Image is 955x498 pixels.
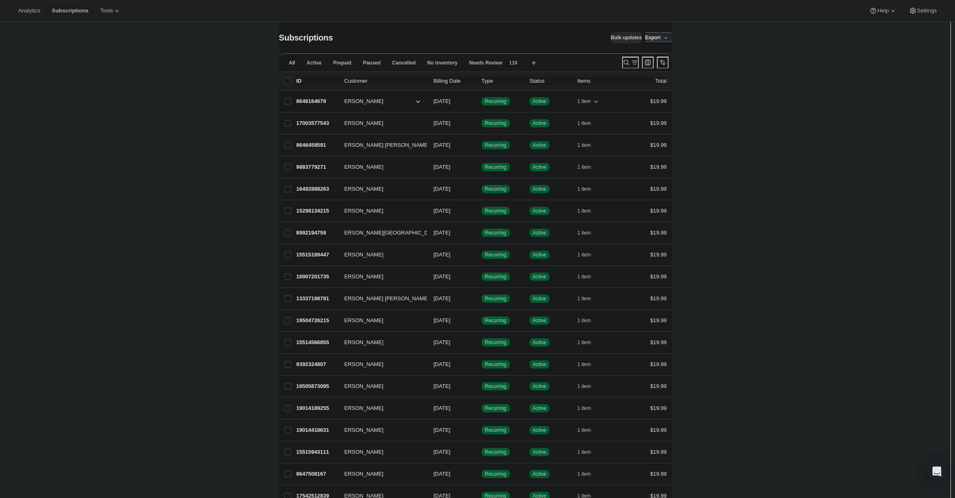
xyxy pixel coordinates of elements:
div: Open Intercom Messenger [927,462,947,481]
span: Recurring [485,120,506,127]
span: Active [533,251,547,258]
span: [PERSON_NAME] [339,163,384,171]
span: 1 item [578,230,591,236]
button: [PERSON_NAME] [339,467,422,481]
span: [DATE] [434,383,451,389]
span: [DATE] [434,273,451,280]
span: Recurring [485,98,506,105]
p: 16492888263 [296,185,338,193]
span: Settings [917,7,937,14]
div: 19014418631[PERSON_NAME][DATE]SuccessRecurringSuccessActive1 item$19.99 [296,424,667,436]
span: 1 item [578,383,591,390]
span: Recurring [485,295,506,302]
button: Create new view [527,57,540,69]
button: Help [864,5,902,17]
button: [PERSON_NAME] [339,182,422,196]
span: $19.99 [650,339,667,345]
button: 1 item [578,293,600,304]
span: [DATE] [434,98,451,104]
span: Help [877,7,888,14]
p: 19504726215 [296,316,338,325]
div: 17003577543[PERSON_NAME][DATE]SuccessRecurringSuccessActive1 item$19.99 [296,117,667,129]
button: [PERSON_NAME] [339,402,422,415]
button: [PERSON_NAME] [339,445,422,459]
span: 1 item [578,273,591,280]
span: [PERSON_NAME] [339,97,384,105]
span: 1 item [578,317,591,324]
button: 1 item [578,249,600,261]
div: 15515943111[PERSON_NAME][DATE]SuccessRecurringSuccessActive1 item$19.99 [296,446,667,458]
span: All [289,60,295,66]
span: Recurring [485,164,506,170]
span: [DATE] [434,142,451,148]
span: $19.99 [650,295,667,302]
span: Tools [100,7,113,14]
div: 16492888263[PERSON_NAME][DATE]SuccessRecurringSuccessActive1 item$19.99 [296,183,667,195]
span: Active [533,383,547,390]
span: [DATE] [434,471,451,477]
span: [PERSON_NAME] [339,382,384,390]
span: [PERSON_NAME] [339,404,384,412]
div: 8992194759[PERSON_NAME][GEOGRAPHIC_DATA][DATE]SuccessRecurringSuccessActive1 item$19.99 [296,227,667,239]
button: 1 item [578,117,600,129]
span: Active [533,164,547,170]
p: Customer [344,77,427,85]
span: Recurring [485,427,506,433]
p: 8646459591 [296,141,338,149]
p: Status [530,77,571,85]
button: 1 item [578,468,600,480]
p: 9392324807 [296,360,338,369]
button: 1 item [578,359,600,370]
div: IDCustomerBilling DateTypeStatusItemsTotal [296,77,667,85]
div: Items [578,77,619,85]
span: $19.99 [650,164,667,170]
span: Cancelled [392,60,416,66]
span: 1 item [578,405,591,412]
span: Subscriptions [279,33,333,42]
div: 18907201735[PERSON_NAME][DATE]SuccessRecurringSuccessActive1 item$19.99 [296,271,667,283]
span: $19.99 [650,142,667,148]
button: [PERSON_NAME] [PERSON_NAME] [339,292,422,305]
p: 15514566855 [296,338,338,347]
span: [PERSON_NAME] [339,185,384,193]
span: $19.99 [650,317,667,323]
span: Active [533,98,547,105]
span: Recurring [485,383,506,390]
div: 19505873095[PERSON_NAME][DATE]SuccessRecurringSuccessActive1 item$19.99 [296,381,667,392]
button: 1 item [578,424,600,436]
span: Active [533,427,547,433]
span: [PERSON_NAME] [339,119,384,127]
span: 1 item [578,427,591,433]
span: Recurring [485,230,506,236]
span: Active [533,208,547,214]
span: Active [533,339,547,346]
div: 8647508167[PERSON_NAME][DATE]SuccessRecurringSuccessActive1 item$19.99 [296,468,667,480]
div: 15298134215[PERSON_NAME][DATE]SuccessRecurringSuccessActive1 item$19.99 [296,205,667,217]
button: Search and filter results [622,57,639,68]
button: Tools [95,5,126,17]
div: 8646164679[PERSON_NAME][DATE]SuccessRecurringSuccessActive1 item$19.99 [296,96,667,107]
span: 1 item [578,361,591,368]
span: [PERSON_NAME] [339,273,384,281]
button: [PERSON_NAME] [339,380,422,393]
span: Active [533,449,547,455]
p: 9883779271 [296,163,338,171]
span: [DATE] [434,449,451,455]
button: 1 item [578,227,600,239]
p: 13337198791 [296,294,338,303]
span: [PERSON_NAME] [339,316,384,325]
span: Recurring [485,405,506,412]
span: Recurring [485,317,506,324]
p: 15298134215 [296,207,338,215]
p: 19014189255 [296,404,338,412]
div: 15514566855[PERSON_NAME][DATE]SuccessRecurringSuccessActive1 item$19.99 [296,337,667,348]
button: Settings [904,5,942,17]
span: Recurring [485,251,506,258]
div: 9392324807[PERSON_NAME][DATE]SuccessRecurringSuccessActive1 item$19.99 [296,359,667,370]
span: 1 item [578,449,591,455]
span: 1 item [578,98,591,105]
button: [PERSON_NAME] [339,204,422,218]
button: Bulk updates [611,32,642,43]
span: Paused [363,60,381,66]
p: 18907201735 [296,273,338,281]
